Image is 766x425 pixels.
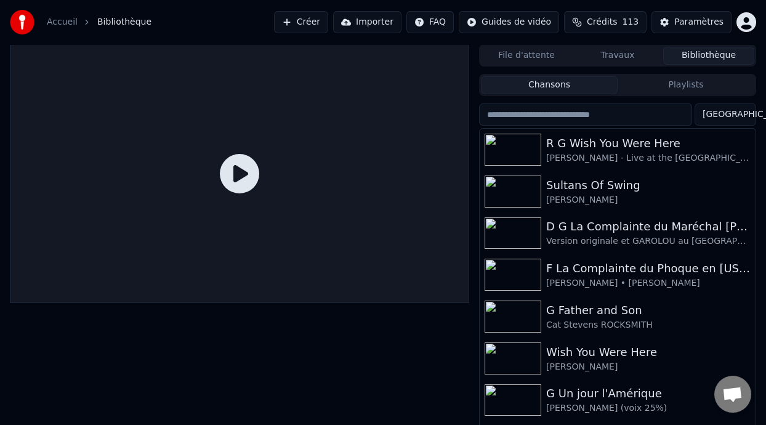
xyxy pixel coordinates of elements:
div: Ouvrir le chat [714,376,751,413]
button: FAQ [406,11,454,33]
div: G Un jour l'Amérique [546,385,751,402]
img: youka [10,10,34,34]
button: Bibliothèque [663,47,754,65]
div: [PERSON_NAME] [546,361,751,373]
button: File d'attente [481,47,572,65]
div: [PERSON_NAME] • [PERSON_NAME] [546,277,751,289]
div: [PERSON_NAME] [546,194,751,206]
button: Importer [333,11,401,33]
span: Bibliothèque [97,16,151,28]
span: Crédits [587,16,617,28]
div: [PERSON_NAME] - Live at the [GEOGRAPHIC_DATA] 2025 [546,152,751,164]
div: G Father and Son [546,302,751,319]
div: [PERSON_NAME] (voix 25%) [546,402,751,415]
button: Travaux [572,47,663,65]
div: Cat Stevens ROCKSMITH [546,319,751,331]
div: R G Wish You Were Here [546,135,751,152]
div: Sultans Of Swing [546,177,751,194]
div: Wish You Were Here [546,344,751,361]
button: Playlists [618,76,754,94]
a: Accueil [47,16,78,28]
button: Crédits113 [564,11,647,33]
div: Paramètres [674,16,724,28]
button: Paramètres [651,11,732,33]
button: Guides de vidéo [459,11,559,33]
button: Créer [274,11,328,33]
div: D G La Complainte du Maréchal [PERSON_NAME] ON DANSE [546,218,751,235]
span: 113 [622,16,639,28]
nav: breadcrumb [47,16,151,28]
button: Chansons [481,76,618,94]
div: F La Complainte du Phoque en [US_STATE] [546,260,751,277]
div: Version originale et GAROLOU au [GEOGRAPHIC_DATA] 1978 [546,235,751,248]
